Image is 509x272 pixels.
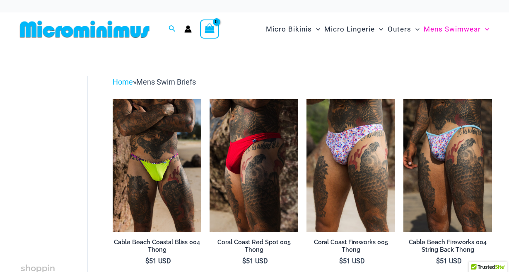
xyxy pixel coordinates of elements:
[306,99,395,232] img: Coral Coast Fireworks 005 Thong 01
[403,99,492,232] img: Cable Beach Fireworks 004 String Back Thong 06
[436,257,440,265] span: $
[436,257,462,265] bdi: 51 USD
[306,238,395,257] a: Coral Coast Fireworks 005 Thong
[242,257,246,265] span: $
[375,19,383,40] span: Menu Toggle
[210,99,298,232] a: Coral Coast Red Spot 005 Thong 11Coral Coast Red Spot 005 Thong 12Coral Coast Red Spot 005 Thong 12
[184,25,192,33] a: Account icon link
[210,238,298,254] h2: Coral Coast Red Spot 005 Thong
[422,17,491,42] a: Mens SwimwearMenu ToggleMenu Toggle
[339,257,343,265] span: $
[145,257,171,265] bdi: 51 USD
[324,19,375,40] span: Micro Lingerie
[113,99,201,232] a: Cable Beach Coastal Bliss 004 Thong 04Cable Beach Coastal Bliss 004 Thong 05Cable Beach Coastal B...
[113,238,201,257] a: Cable Beach Coastal Bliss 004 Thong
[403,238,492,254] h2: Cable Beach Fireworks 004 String Back Thong
[388,19,411,40] span: Outers
[306,99,395,232] a: Coral Coast Fireworks 005 Thong 01Coral Coast Fireworks 005 Thong 02Coral Coast Fireworks 005 Tho...
[210,99,298,232] img: Coral Coast Red Spot 005 Thong 11
[21,69,95,235] iframe: TrustedSite Certified
[210,238,298,257] a: Coral Coast Red Spot 005 Thong
[113,238,201,254] h2: Cable Beach Coastal Bliss 004 Thong
[136,78,196,86] span: Mens Swim Briefs
[169,24,176,34] a: Search icon link
[306,238,395,254] h2: Coral Coast Fireworks 005 Thong
[339,257,365,265] bdi: 51 USD
[481,19,489,40] span: Menu Toggle
[17,20,153,39] img: MM SHOP LOGO FLAT
[403,238,492,257] a: Cable Beach Fireworks 004 String Back Thong
[424,19,481,40] span: Mens Swimwear
[113,78,133,86] a: Home
[242,257,268,265] bdi: 51 USD
[113,78,196,86] span: »
[312,19,320,40] span: Menu Toggle
[145,257,149,265] span: $
[403,99,492,232] a: Cable Beach Fireworks 004 String Back Thong 06Cable Beach Fireworks 004 String Back Thong 07Cable...
[411,19,420,40] span: Menu Toggle
[200,19,219,39] a: View Shopping Cart, empty
[322,17,385,42] a: Micro LingerieMenu ToggleMenu Toggle
[266,19,312,40] span: Micro Bikinis
[264,17,322,42] a: Micro BikinisMenu ToggleMenu Toggle
[113,99,201,232] img: Cable Beach Coastal Bliss 004 Thong 04
[386,17,422,42] a: OutersMenu ToggleMenu Toggle
[263,15,492,43] nav: Site Navigation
